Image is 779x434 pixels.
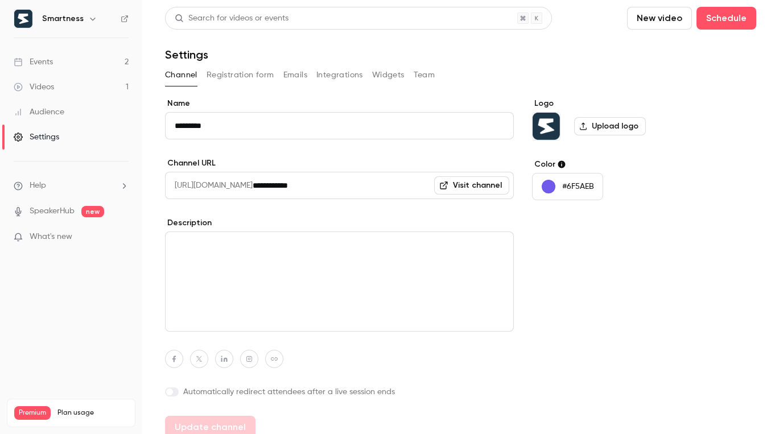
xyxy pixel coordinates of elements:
[14,406,51,420] span: Premium
[165,386,514,398] label: Automatically redirect attendees after a live session ends
[207,66,274,84] button: Registration form
[696,7,756,30] button: Schedule
[165,172,253,199] span: [URL][DOMAIN_NAME]
[165,48,208,61] h1: Settings
[532,98,707,109] label: Logo
[574,117,646,135] label: Upload logo
[14,106,64,118] div: Audience
[30,180,46,192] span: Help
[81,206,104,217] span: new
[14,131,59,143] div: Settings
[14,180,129,192] li: help-dropdown-opener
[57,408,128,418] span: Plan usage
[434,176,509,195] a: Visit channel
[627,7,692,30] button: New video
[165,98,514,109] label: Name
[175,13,288,24] div: Search for videos or events
[316,66,363,84] button: Integrations
[165,158,514,169] label: Channel URL
[14,10,32,28] img: Smartness
[165,66,197,84] button: Channel
[165,217,514,229] label: Description
[532,98,707,140] section: Logo
[42,13,84,24] h6: Smartness
[533,113,560,140] img: Smartness
[414,66,435,84] button: Team
[30,231,72,243] span: What's new
[14,56,53,68] div: Events
[30,205,75,217] a: SpeakerHub
[562,181,594,192] p: #6F5AEB
[532,173,603,200] button: #6F5AEB
[283,66,307,84] button: Emails
[14,81,54,93] div: Videos
[372,66,405,84] button: Widgets
[532,159,707,170] label: Color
